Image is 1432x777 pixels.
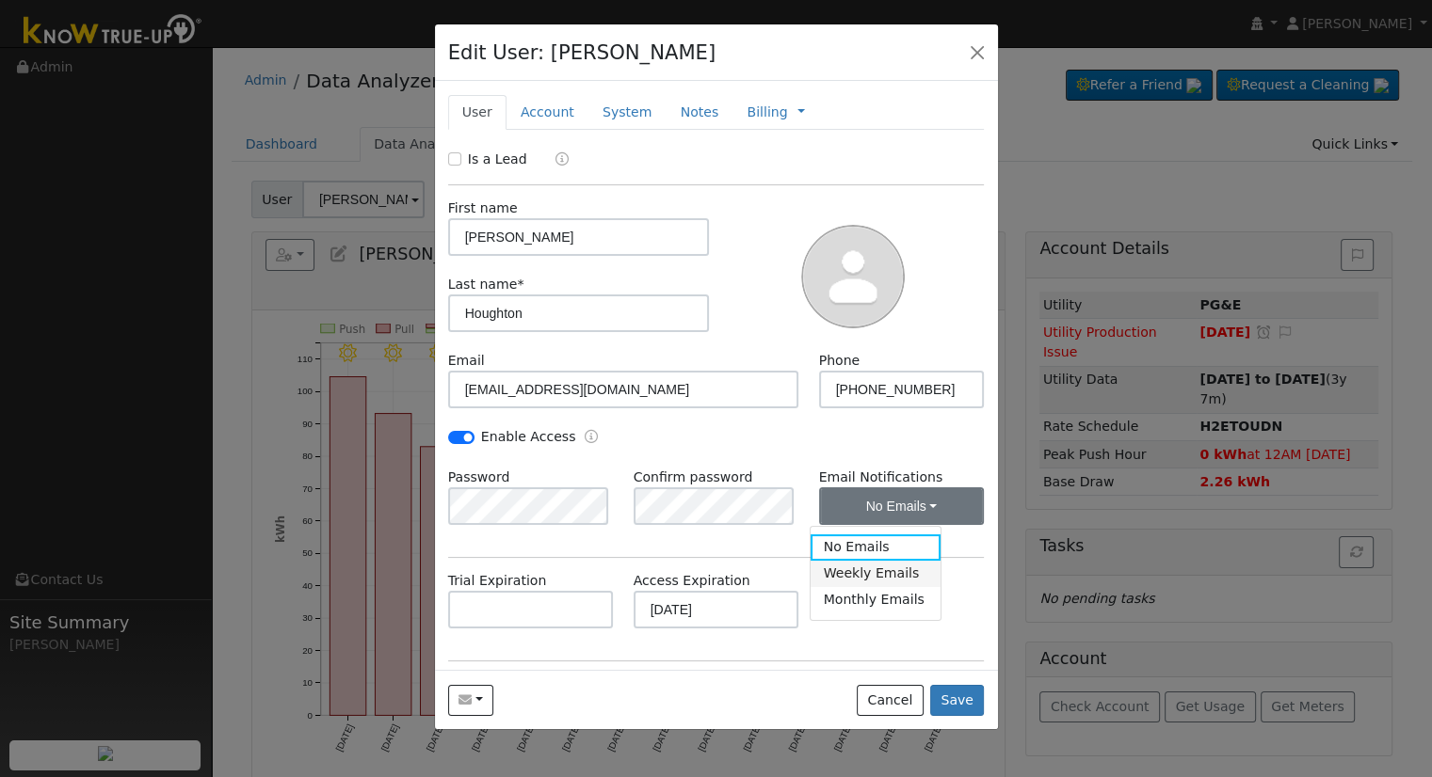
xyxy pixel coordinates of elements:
a: Account [507,95,588,130]
h4: Edit User: [PERSON_NAME] [448,38,716,68]
label: Enable Access [481,427,576,447]
button: Cancel [857,685,924,717]
a: Monthly Emails [811,587,941,613]
span: Required [517,277,523,292]
a: Weekly Emails [811,561,941,587]
a: User [448,95,507,130]
label: Email Notifications [819,468,985,487]
a: Enable Access [585,427,598,449]
a: Billing [747,103,787,122]
label: Phone [819,351,861,371]
a: Notes [666,95,732,130]
button: Save [930,685,985,717]
label: Email [448,351,485,371]
label: Password [448,468,510,487]
button: gchoughton@hotmail.com [448,685,494,717]
label: Is a Lead [468,150,527,169]
label: Trial Expiration [448,571,547,591]
button: No Emails [819,487,985,525]
a: System [588,95,667,130]
a: Lead [541,150,569,171]
label: Access Expiration [634,571,750,591]
a: No Emails [811,534,941,561]
label: Confirm password [634,468,753,487]
input: Is a Lead [448,152,461,166]
label: First name [448,198,518,218]
label: Last name [448,275,524,294]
